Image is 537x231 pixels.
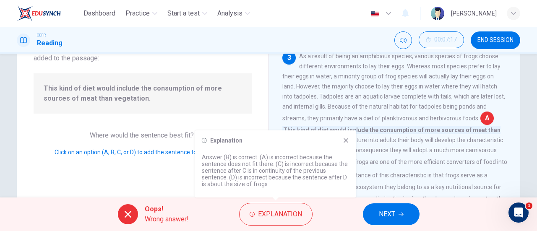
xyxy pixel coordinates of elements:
span: This kind of diet would include the consumption of more sources of meat than vegetation. [44,83,242,104]
div: [PERSON_NAME] [451,8,497,18]
span: In addition, adult frogs are one of the more efficient converters of food into body mass. [282,158,507,179]
span: As tadpoles mature into adults their body will develop the characteristic features of frogs and a... [282,137,503,165]
img: EduSynch logo [17,5,61,22]
span: As a result of being an amphibious species, various species of frogs choose different environment... [282,53,505,122]
div: • [DATE] [40,38,63,47]
div: Hide [419,31,464,49]
iframe: Intercom live chat [508,202,529,223]
div: Mute [394,31,412,49]
span: Explanation [258,208,302,220]
img: en [370,10,380,17]
span: A [480,112,494,125]
span: 00:07:17 [434,36,457,43]
span: Where would the sentence best fit? [90,131,196,139]
span: NEXT [379,208,395,220]
span: This kind of diet would include the consumption of more sources of meat than vegetation. [282,126,501,144]
span: The importance of this characteristic is that frogs serve as a integral part of almost any ecosys... [282,172,501,202]
span: Start a test [167,8,200,18]
button: Ask a question [46,128,122,145]
span: Dashboard [83,8,115,18]
h1: Messages [62,4,107,18]
div: 3 [282,51,296,65]
span: Messages [68,175,100,181]
span: Although they are diminutive in size, they have a large impact on the dynamics of ecosystems. [282,195,506,214]
button: Messages [56,154,112,187]
h1: Reading [37,38,63,48]
span: Wrong answer! [145,214,189,224]
span: Analysis [217,8,242,18]
p: Answer (B) is correct. (A) is incorrect because the sentence does not fit there. (C) is incorrect... [202,154,349,187]
h6: Explanation [210,137,242,144]
img: Profile picture [431,7,444,20]
div: Close [147,3,162,18]
span: Click on an option (A, B, C, or D) to add the sentence to the passage [55,149,231,156]
span: 1 [526,202,532,209]
span: END SESSION [477,37,514,44]
button: Help [112,154,168,187]
span: Practice [125,8,150,18]
span: Home [19,175,36,181]
span: Oops! [145,204,189,214]
div: Fin [30,38,38,47]
span: CEFR [37,32,46,38]
img: Profile image for Fin [10,29,26,46]
span: Help [133,175,146,181]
